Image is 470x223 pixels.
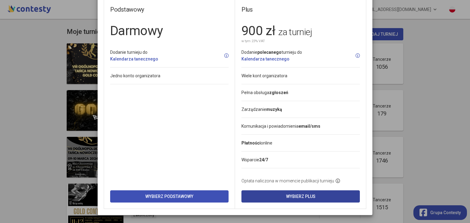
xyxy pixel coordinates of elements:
span: Wybierz Plus [286,194,315,199]
h1: Darmowy [110,21,229,41]
strong: muzyką [266,107,282,112]
strong: Płatności [241,141,261,145]
li: Komunikacja i powiadomienia [241,118,360,135]
strong: polecanego [257,50,282,55]
h4: Podstawowy [110,5,229,14]
li: Wiele kont organizatora [241,68,360,84]
li: online [241,135,360,152]
li: Opłata naliczona w momencie publikacji turnieju [241,168,360,184]
li: Jedno konto organizatora [110,68,229,84]
strong: 24/7 [259,157,268,162]
strong: zgłoszeń [269,90,288,95]
small: w tym 23% VAT [241,38,265,44]
button: Wybierz Podstawowy [110,190,229,203]
div: Dodanie turnieju do [110,49,158,62]
button: Wybierz Plus [241,190,360,203]
h4: Plus [241,5,360,14]
li: Zarządzanie [241,101,360,118]
a: Kalendarza tanecznego [110,57,158,61]
li: Wsparcie [241,152,360,168]
li: Pełna obsługa [241,84,360,101]
span: za turniej [278,27,312,37]
strong: email/sms [299,124,320,129]
h1: 900 zł [241,21,360,41]
a: Kalendarza tanecznego [241,57,289,61]
div: Dodanie turnieju do [241,49,302,62]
